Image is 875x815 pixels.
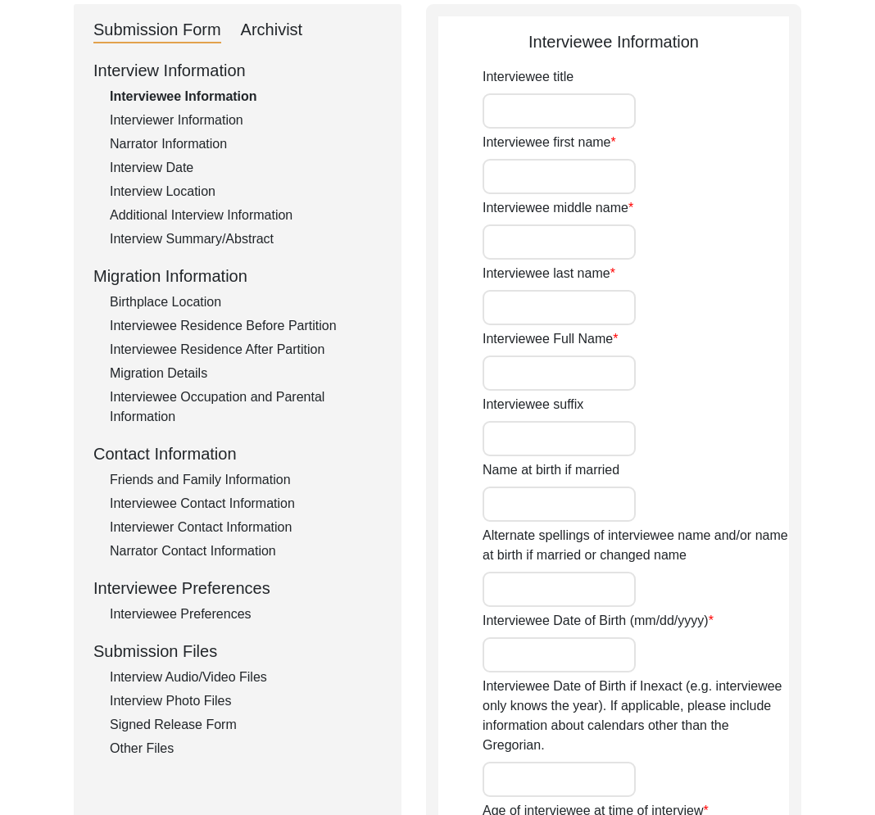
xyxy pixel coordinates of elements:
[110,340,382,360] div: Interviewee Residence After Partition
[93,17,221,43] div: Submission Form
[93,441,382,466] div: Contact Information
[93,639,382,663] div: Submission Files
[483,329,618,349] label: Interviewee Full Name
[110,668,382,687] div: Interview Audio/Video Files
[110,691,382,711] div: Interview Photo Files
[110,739,382,758] div: Other Files
[110,541,382,561] div: Narrator Contact Information
[110,134,382,154] div: Narrator Information
[110,111,382,130] div: Interviewer Information
[483,677,789,755] label: Interviewee Date of Birth if Inexact (e.g. interviewee only knows the year). If applicable, pleas...
[110,316,382,336] div: Interviewee Residence Before Partition
[483,67,574,87] label: Interviewee title
[483,526,789,565] label: Alternate spellings of interviewee name and/or name at birth if married or changed name
[483,611,714,631] label: Interviewee Date of Birth (mm/dd/yyyy)
[93,576,382,600] div: Interviewee Preferences
[93,58,382,83] div: Interview Information
[110,470,382,490] div: Friends and Family Information
[483,460,619,480] label: Name at birth if married
[110,715,382,735] div: Signed Release Form
[110,206,382,225] div: Additional Interview Information
[110,604,382,624] div: Interviewee Preferences
[483,395,583,414] label: Interviewee suffix
[110,364,382,383] div: Migration Details
[110,518,382,537] div: Interviewer Contact Information
[110,87,382,106] div: Interviewee Information
[483,133,616,152] label: Interviewee first name
[241,17,303,43] div: Archivist
[483,264,615,283] label: Interviewee last name
[110,292,382,312] div: Birthplace Location
[110,182,382,201] div: Interview Location
[110,387,382,427] div: Interviewee Occupation and Parental Information
[110,158,382,178] div: Interview Date
[110,494,382,514] div: Interviewee Contact Information
[93,264,382,288] div: Migration Information
[110,229,382,249] div: Interview Summary/Abstract
[438,29,789,54] div: Interviewee Information
[483,198,633,218] label: Interviewee middle name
